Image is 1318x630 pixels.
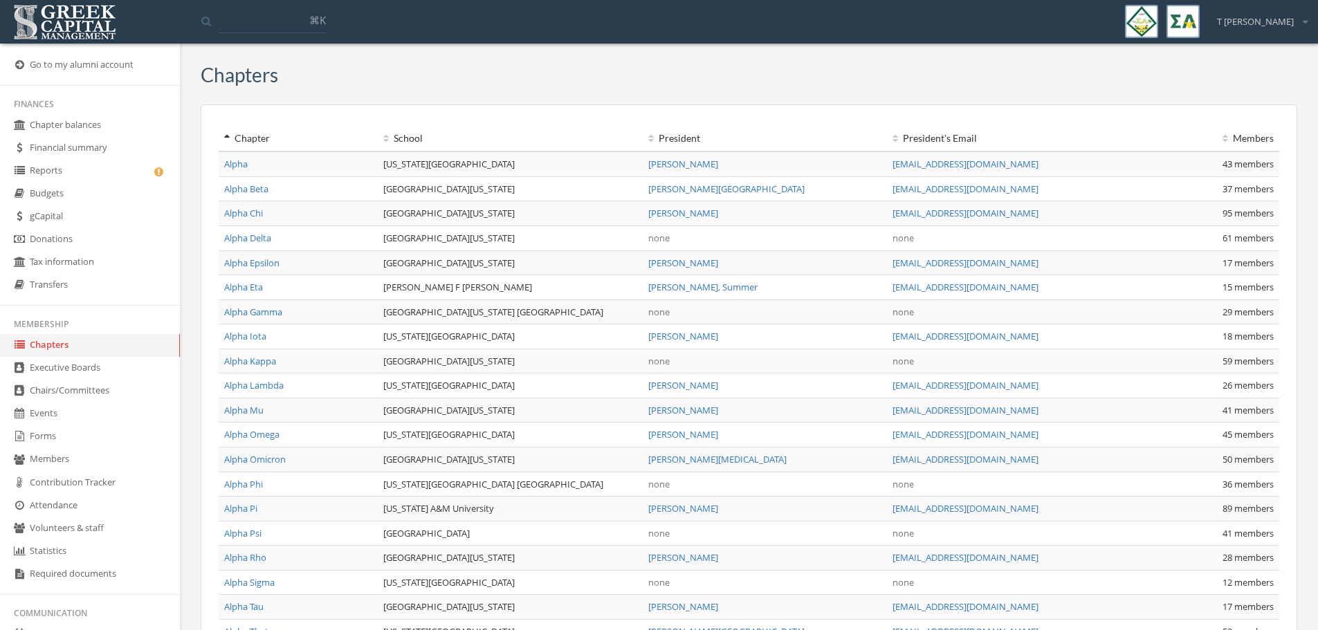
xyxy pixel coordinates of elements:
a: [EMAIL_ADDRESS][DOMAIN_NAME] [893,453,1038,465]
span: 41 members [1223,527,1274,539]
a: Alpha Iota [224,330,266,342]
a: [PERSON_NAME] [648,404,718,416]
span: 41 members [1223,404,1274,416]
span: 12 members [1223,576,1274,589]
td: [GEOGRAPHIC_DATA][US_STATE] [378,201,643,226]
span: T [PERSON_NAME] [1217,15,1294,28]
td: [US_STATE] A&M University [378,497,643,521]
a: [EMAIL_ADDRESS][DOMAIN_NAME] [893,379,1038,391]
td: [US_STATE][GEOGRAPHIC_DATA] [378,151,643,176]
div: President 's Email [893,131,1126,145]
a: [PERSON_NAME] [648,428,718,441]
span: 61 members [1223,232,1274,244]
a: Alpha Gamma [224,306,282,318]
a: [EMAIL_ADDRESS][DOMAIN_NAME] [893,257,1038,269]
td: [GEOGRAPHIC_DATA][US_STATE] [378,349,643,373]
a: [EMAIL_ADDRESS][DOMAIN_NAME] [893,281,1038,293]
span: none [893,232,914,244]
a: Alpha Sigma [224,576,275,589]
td: [US_STATE][GEOGRAPHIC_DATA] [378,570,643,595]
span: 89 members [1223,502,1274,515]
div: Chapter [224,131,372,145]
a: [PERSON_NAME] [648,379,718,391]
span: 37 members [1223,183,1274,195]
td: [GEOGRAPHIC_DATA][US_STATE] [378,595,643,620]
td: [PERSON_NAME] F [PERSON_NAME] [378,275,643,300]
span: ⌘K [309,13,326,27]
div: President [648,131,881,145]
h3: Chapters [201,64,278,86]
span: none [648,232,670,244]
span: 15 members [1223,281,1274,293]
a: Alpha Eta [224,281,263,293]
a: [PERSON_NAME] [648,551,718,564]
a: [PERSON_NAME][GEOGRAPHIC_DATA] [648,183,805,195]
td: [US_STATE][GEOGRAPHIC_DATA] [378,373,643,398]
span: 59 members [1223,355,1274,367]
a: Alpha Chi [224,207,263,219]
a: [PERSON_NAME][MEDICAL_DATA] [648,453,787,465]
a: Alpha Rho [224,551,266,564]
td: [GEOGRAPHIC_DATA][US_STATE] [378,447,643,472]
div: Members [1136,131,1274,145]
span: 36 members [1223,478,1274,490]
td: [GEOGRAPHIC_DATA][US_STATE] [378,225,643,250]
td: [US_STATE][GEOGRAPHIC_DATA] [378,324,643,349]
span: none [893,478,914,490]
span: 26 members [1223,379,1274,391]
a: [EMAIL_ADDRESS][DOMAIN_NAME] [893,404,1038,416]
span: none [893,527,914,539]
td: [GEOGRAPHIC_DATA][US_STATE] [378,546,643,571]
span: none [648,355,670,367]
td: [US_STATE][GEOGRAPHIC_DATA] [378,423,643,447]
span: 28 members [1223,551,1274,564]
span: none [648,527,670,539]
td: [GEOGRAPHIC_DATA][US_STATE] [GEOGRAPHIC_DATA] [378,299,643,324]
span: none [893,355,914,367]
span: 50 members [1223,453,1274,465]
a: [PERSON_NAME] [648,257,718,269]
a: Alpha Kappa [224,355,276,367]
a: Alpha Phi [224,478,263,490]
span: 29 members [1223,306,1274,318]
a: [PERSON_NAME] [648,330,718,342]
a: Alpha Tau [224,600,264,613]
span: none [648,478,670,490]
td: [US_STATE][GEOGRAPHIC_DATA] [GEOGRAPHIC_DATA] [378,472,643,497]
span: 17 members [1223,600,1274,613]
a: [EMAIL_ADDRESS][DOMAIN_NAME] [893,183,1038,195]
td: [GEOGRAPHIC_DATA][US_STATE] [378,250,643,275]
a: Alpha Omega [224,428,280,441]
span: 18 members [1223,330,1274,342]
span: 45 members [1223,428,1274,441]
a: [EMAIL_ADDRESS][DOMAIN_NAME] [893,207,1038,219]
a: Alpha Beta [224,183,268,195]
a: [EMAIL_ADDRESS][DOMAIN_NAME] [893,330,1038,342]
a: [PERSON_NAME] [648,502,718,515]
a: [EMAIL_ADDRESS][DOMAIN_NAME] [893,600,1038,613]
span: none [648,576,670,589]
a: [PERSON_NAME] [648,600,718,613]
a: [PERSON_NAME] [648,207,718,219]
a: Alpha Mu [224,404,264,416]
div: T [PERSON_NAME] [1208,5,1308,28]
a: [EMAIL_ADDRESS][DOMAIN_NAME] [893,551,1038,564]
a: Alpha Delta [224,232,271,244]
span: none [893,306,914,318]
a: Alpha Epsilon [224,257,280,269]
td: [GEOGRAPHIC_DATA] [378,521,643,546]
a: [EMAIL_ADDRESS][DOMAIN_NAME] [893,502,1038,515]
td: [GEOGRAPHIC_DATA][US_STATE] [378,398,643,423]
a: Alpha [224,158,248,170]
div: School [383,131,637,145]
a: [EMAIL_ADDRESS][DOMAIN_NAME] [893,158,1038,170]
span: 17 members [1223,257,1274,269]
span: 43 members [1223,158,1274,170]
a: Alpha Psi [224,527,262,539]
span: 95 members [1223,207,1274,219]
span: none [648,306,670,318]
a: [PERSON_NAME] [648,158,718,170]
span: none [893,576,914,589]
a: [EMAIL_ADDRESS][DOMAIN_NAME] [893,428,1038,441]
td: [GEOGRAPHIC_DATA][US_STATE] [378,176,643,201]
